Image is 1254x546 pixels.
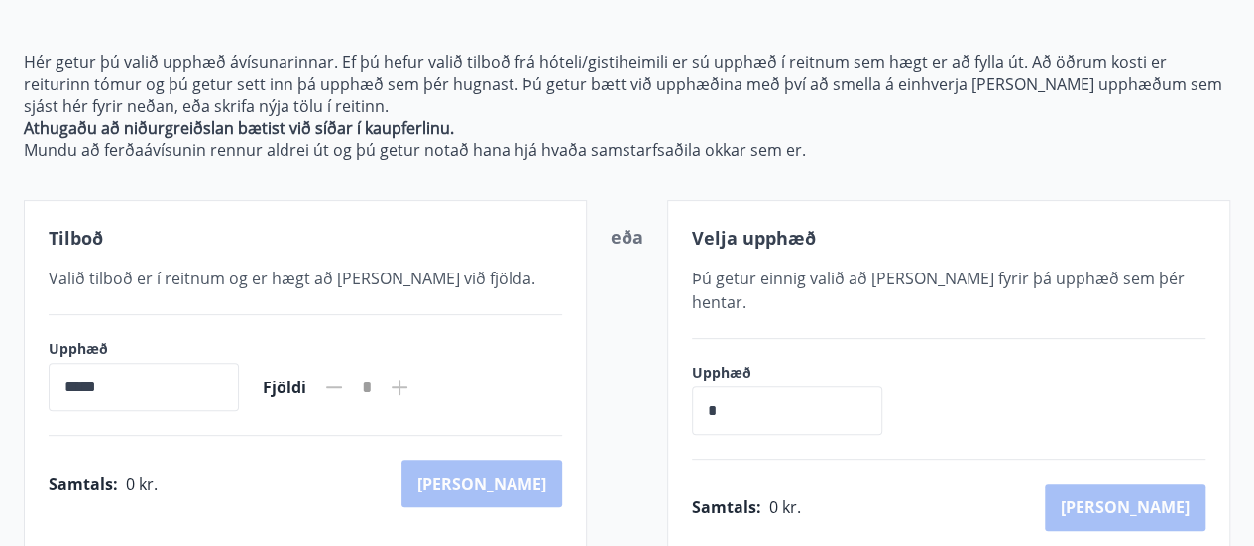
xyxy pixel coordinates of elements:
[24,52,1230,117] p: Hér getur þú valið upphæð ávísunarinnar. Ef þú hefur valið tilboð frá hóteli/gistiheimili er sú u...
[49,473,118,494] span: Samtals :
[692,268,1185,313] span: Þú getur einnig valið að [PERSON_NAME] fyrir þá upphæð sem þér hentar.
[49,226,103,250] span: Tilboð
[49,268,535,289] span: Valið tilboð er í reitnum og er hægt að [PERSON_NAME] við fjölda.
[692,496,761,518] span: Samtals :
[126,473,158,494] span: 0 kr.
[611,225,643,249] span: eða
[769,496,801,518] span: 0 kr.
[692,226,816,250] span: Velja upphæð
[49,339,239,359] label: Upphæð
[24,139,1230,161] p: Mundu að ferðaávísunin rennur aldrei út og þú getur notað hana hjá hvaða samstarfsaðila okkar sem...
[692,363,902,382] label: Upphæð
[263,377,306,398] span: Fjöldi
[24,117,454,139] strong: Athugaðu að niðurgreiðslan bætist við síðar í kaupferlinu.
